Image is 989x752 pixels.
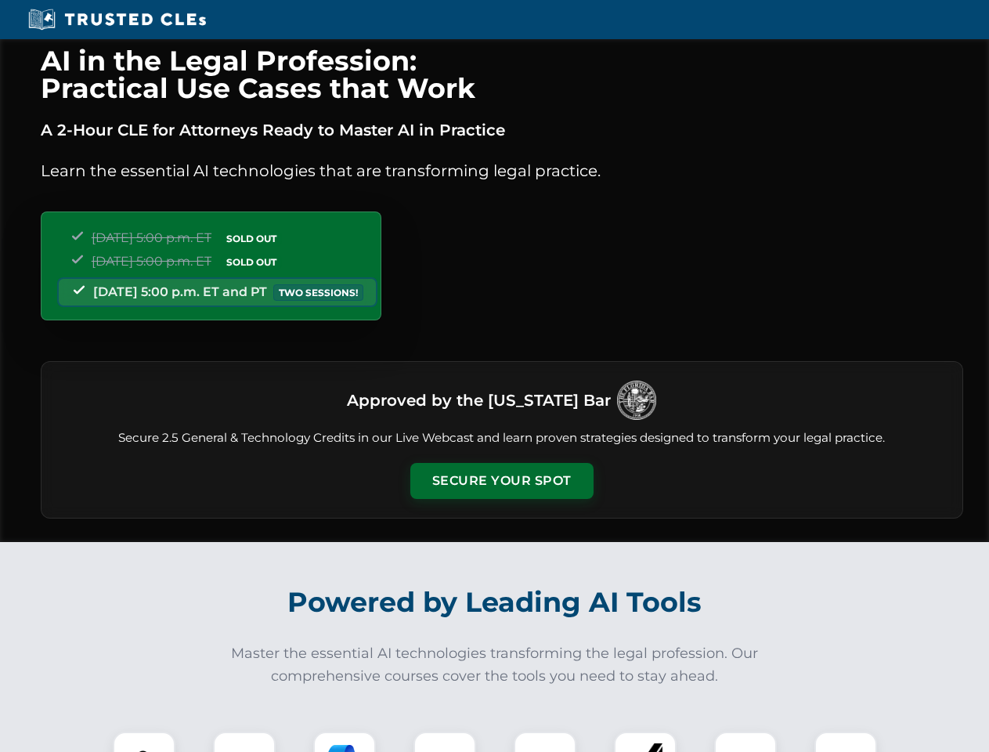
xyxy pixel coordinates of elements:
img: Logo [617,381,656,420]
h1: AI in the Legal Profession: Practical Use Cases that Work [41,47,963,102]
span: SOLD OUT [221,230,282,247]
h2: Powered by Leading AI Tools [61,575,929,630]
span: [DATE] 5:00 p.m. ET [92,230,211,245]
img: Trusted CLEs [23,8,211,31]
span: [DATE] 5:00 p.m. ET [92,254,211,269]
p: Secure 2.5 General & Technology Credits in our Live Webcast and learn proven strategies designed ... [60,429,944,447]
h3: Approved by the [US_STATE] Bar [347,386,611,414]
span: SOLD OUT [221,254,282,270]
p: Master the essential AI technologies transforming the legal profession. Our comprehensive courses... [221,642,769,688]
p: Learn the essential AI technologies that are transforming legal practice. [41,158,963,183]
p: A 2-Hour CLE for Attorneys Ready to Master AI in Practice [41,117,963,143]
button: Secure Your Spot [410,463,594,499]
